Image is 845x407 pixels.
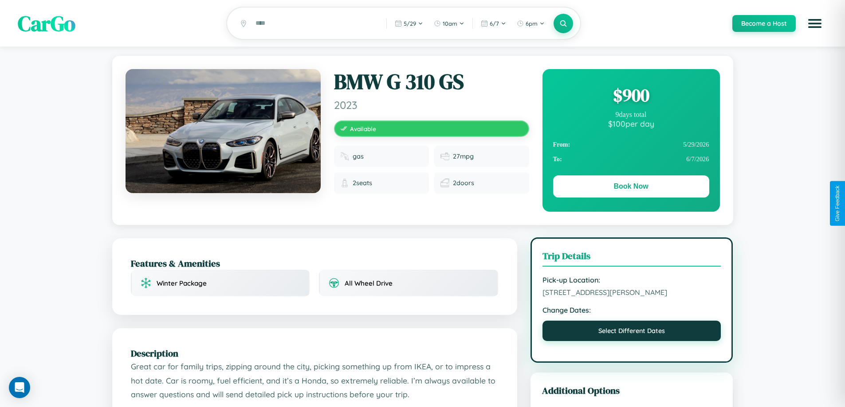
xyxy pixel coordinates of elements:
img: Seats [340,178,349,187]
span: [STREET_ADDRESS][PERSON_NAME] [542,288,721,297]
h3: Trip Details [542,249,721,267]
div: 5 / 29 / 2026 [553,137,709,152]
strong: Pick-up Location: [542,275,721,284]
div: Give Feedback [834,186,841,221]
img: Fuel efficiency [440,152,449,161]
h3: Additional Options [542,384,722,397]
span: CarGo [18,9,75,38]
button: Become a Host [732,15,796,32]
span: 5 / 29 [404,20,416,27]
span: All Wheel Drive [345,279,393,287]
button: Select Different Dates [542,321,721,341]
div: $ 900 [553,83,709,107]
img: BMW G 310 GS 2023 [126,69,321,193]
span: Available [350,125,376,132]
button: Book Now [553,175,709,198]
span: 27 mpg [453,152,474,160]
p: Great car for family trips, zipping around the city, picking something up from IKEA, or to impres... [131,360,499,402]
img: Fuel type [340,152,349,161]
div: 9 days total [553,111,709,119]
div: 6 / 7 / 2026 [553,152,709,167]
button: Open menu [802,11,827,36]
strong: Change Dates: [542,306,721,314]
span: 2 doors [453,179,474,187]
span: 6pm [526,20,538,27]
img: Doors [440,178,449,187]
span: 10am [443,20,457,27]
button: 6pm [512,16,549,31]
button: 5/29 [390,16,428,31]
button: 10am [429,16,469,31]
h1: BMW G 310 GS [334,69,529,95]
h2: Description [131,347,499,360]
strong: From: [553,141,570,148]
span: 6 / 7 [490,20,499,27]
h2: Features & Amenities [131,257,499,270]
strong: To: [553,155,562,163]
span: gas [353,152,364,160]
span: 2023 [334,98,529,112]
div: Open Intercom Messenger [9,377,30,398]
button: 6/7 [476,16,511,31]
span: Winter Package [157,279,207,287]
span: 2 seats [353,179,372,187]
div: $ 100 per day [553,119,709,128]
